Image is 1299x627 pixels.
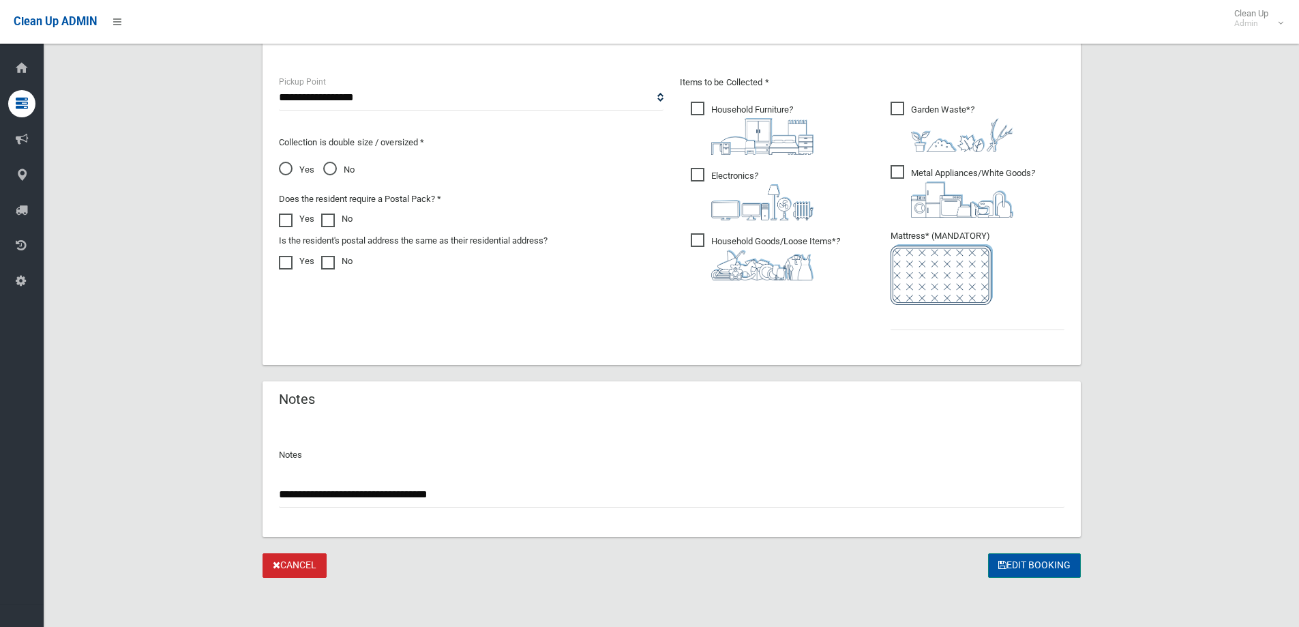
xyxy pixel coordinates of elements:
label: Does the resident require a Postal Pack? * [279,191,441,207]
img: 4fd8a5c772b2c999c83690221e5242e0.png [911,118,1013,152]
i: ? [911,104,1013,152]
p: Notes [279,447,1064,463]
button: Edit Booking [988,553,1081,579]
label: Yes [279,211,314,227]
label: No [321,211,353,227]
label: Yes [279,253,314,269]
span: No [323,162,355,178]
img: b13cc3517677393f34c0a387616ef184.png [711,250,813,280]
img: e7408bece873d2c1783593a074e5cb2f.png [891,244,993,305]
p: Collection is double size / oversized * [279,134,663,151]
i: ? [711,104,813,155]
span: Household Furniture [691,102,813,155]
span: Mattress* (MANDATORY) [891,231,1064,305]
small: Admin [1234,18,1268,29]
label: Is the resident's postal address the same as their residential address? [279,233,548,249]
span: Electronics [691,168,813,220]
header: Notes [263,386,331,413]
span: Garden Waste* [891,102,1013,152]
span: Metal Appliances/White Goods [891,165,1035,218]
i: ? [711,171,813,220]
a: Cancel [263,553,327,579]
span: Clean Up ADMIN [14,15,97,28]
i: ? [711,236,840,280]
p: Items to be Collected * [680,74,1064,91]
span: Clean Up [1227,8,1282,29]
span: Yes [279,162,314,178]
img: aa9efdbe659d29b613fca23ba79d85cb.png [711,118,813,155]
label: No [321,253,353,269]
img: 36c1b0289cb1767239cdd3de9e694f19.png [911,181,1013,218]
span: Household Goods/Loose Items* [691,233,840,280]
i: ? [911,168,1035,218]
img: 394712a680b73dbc3d2a6a3a7ffe5a07.png [711,184,813,220]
